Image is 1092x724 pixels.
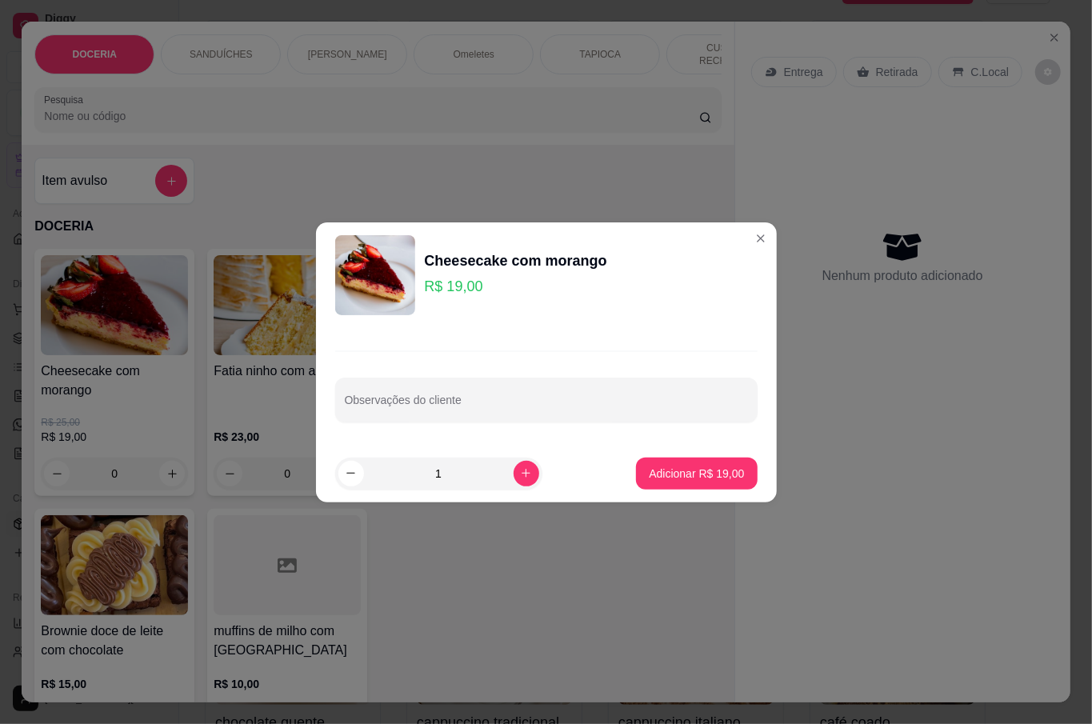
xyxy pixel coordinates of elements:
button: Adicionar R$ 19,00 [636,458,757,490]
img: product-image [335,235,415,315]
button: decrease-product-quantity [338,461,364,486]
div: Cheesecake com morango [425,250,607,272]
input: Observações do cliente [345,398,748,414]
p: Adicionar R$ 19,00 [649,466,744,482]
p: R$ 19,00 [425,275,607,298]
button: increase-product-quantity [514,461,539,486]
button: Close [748,226,774,251]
